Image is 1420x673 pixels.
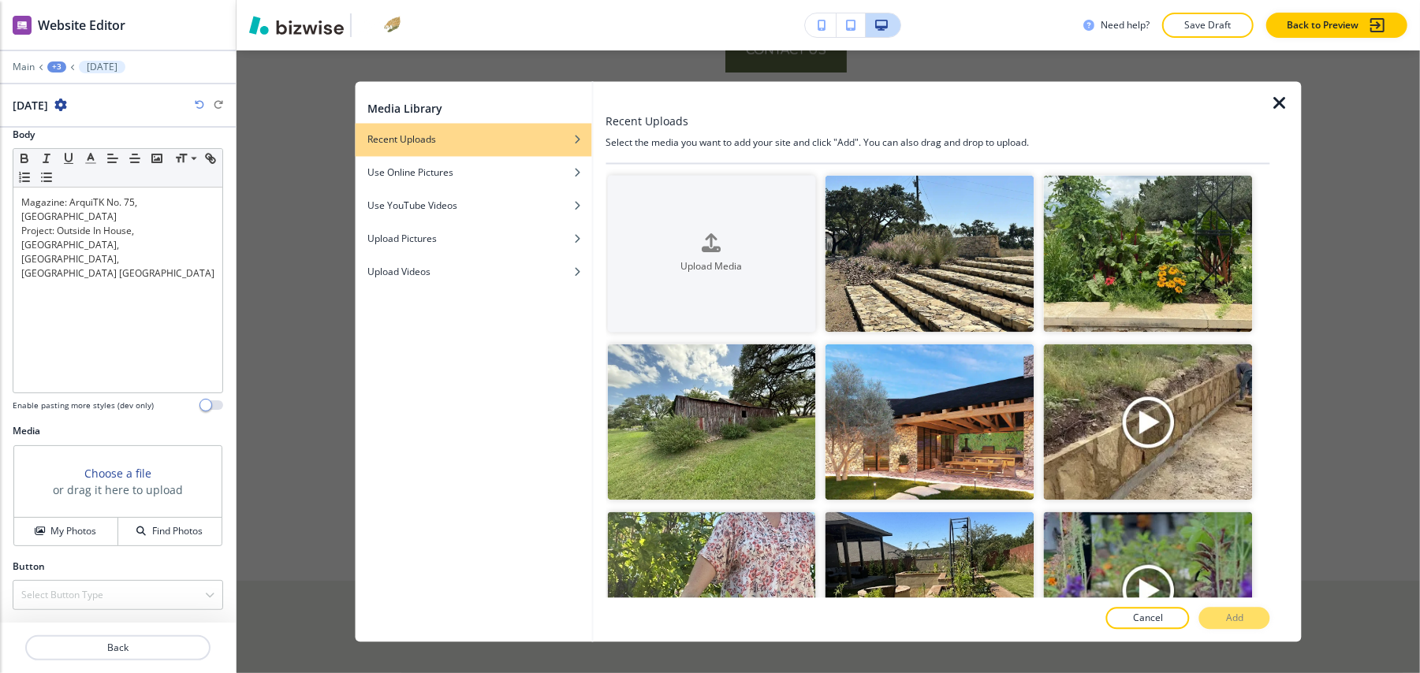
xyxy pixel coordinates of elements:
button: Recent Uploads [355,124,591,157]
button: [DATE] [79,61,125,73]
button: Back to Preview [1266,13,1407,38]
p: Magazine: ArquiTK No. 75, [GEOGRAPHIC_DATA] [21,195,214,224]
h4: Use YouTube Videos [367,199,457,214]
button: My Photos [14,518,118,545]
button: Upload Media [607,176,816,333]
h2: Button [13,560,45,574]
h4: Find Photos [152,524,203,538]
h4: My Photos [50,524,96,538]
h3: Need help? [1101,18,1150,32]
p: Project: Outside In House, [GEOGRAPHIC_DATA],[GEOGRAPHIC_DATA], [GEOGRAPHIC_DATA] [GEOGRAPHIC_DATA] [21,224,214,281]
p: Cancel [1133,612,1163,626]
img: editor icon [13,16,32,35]
button: +3 [47,61,66,73]
h4: Upload Media [607,259,816,273]
h2: Website Editor [38,16,125,35]
p: Save Draft [1183,18,1233,32]
h4: Enable pasting more styles (dev only) [13,400,154,411]
div: Choose a fileor drag it here to uploadMy PhotosFind Photos [13,444,223,547]
p: [DATE] [87,61,117,73]
h2: Body [13,128,35,142]
button: Choose a file [84,465,151,482]
button: Cancel [1106,608,1190,630]
h4: Select Button Type [21,588,103,602]
h4: Select the media you want to add your site and click "Add". You can also drag and drop to upload. [606,136,1270,151]
h2: Media [13,424,223,438]
h2: [DATE] [13,97,48,113]
p: Back to Preview [1287,18,1359,32]
img: Your Logo [358,16,401,35]
button: Save Draft [1162,13,1254,38]
button: Back [25,635,211,660]
h4: Upload Videos [367,266,430,280]
button: Find Photos [118,518,222,545]
button: Use YouTube Videos [355,190,591,223]
button: Main [13,61,35,73]
h4: Recent Uploads [367,133,436,147]
button: Upload Pictures [355,223,591,256]
img: Bizwise Logo [249,16,344,35]
p: Back [27,641,209,655]
h2: Media Library [367,101,442,117]
button: Upload Videos [355,256,591,289]
h4: Use Online Pictures [367,166,453,180]
h3: or drag it here to upload [53,482,183,498]
h3: Recent Uploads [606,113,688,130]
h4: Upload Pictures [367,232,437,247]
button: Use Online Pictures [355,157,591,190]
